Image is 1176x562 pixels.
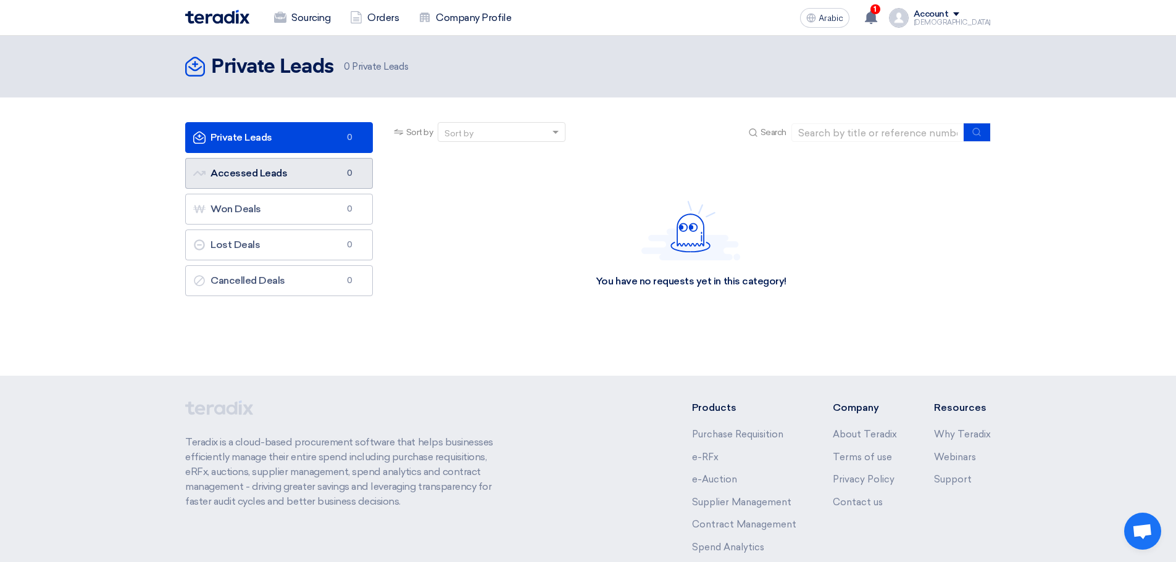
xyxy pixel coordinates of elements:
font: 0 [347,204,352,213]
a: About Teradix [833,429,897,440]
font: 1 [874,5,877,14]
img: Hello [641,200,740,260]
font: 0 [344,61,350,72]
font: Arabic [819,13,843,23]
font: Lost Deals [211,239,260,250]
a: Contact us [833,497,883,508]
a: Lost Deals0 [185,229,373,260]
font: Account [914,9,949,19]
font: Cancelled Deals [211,275,285,286]
a: Spend Analytics [692,542,764,553]
a: Sourcing [264,4,340,31]
a: Accessed Leads0 [185,158,373,189]
a: Why Teradix [934,429,991,440]
font: Search [761,127,786,138]
font: 0 [347,240,352,249]
font: Private Leads [211,131,272,143]
a: e-Auction [692,474,737,485]
font: 0 [347,133,352,142]
a: e-RFx [692,452,719,463]
font: Teradix is ​​a cloud-based procurement software that helps businesses efficiently manage their en... [185,436,493,507]
a: Contract Management [692,519,796,530]
font: Sort by [406,127,433,138]
font: 0 [347,276,352,285]
font: Company Profile [436,12,511,23]
font: 0 [347,168,352,178]
font: You have no requests yet in this category! [596,275,786,287]
a: Support [934,474,972,485]
img: profile_test.png [889,8,909,28]
a: Private Leads0 [185,122,373,153]
img: Teradix logo [185,10,249,24]
a: Terms of use [833,452,892,463]
font: Products [692,402,736,413]
input: Search by title or reference number [791,123,964,142]
a: Privacy Policy [833,474,895,485]
font: Private Leads [211,57,334,77]
a: Orders [340,4,409,31]
div: Open chat [1124,513,1161,550]
a: Cancelled Deals0 [185,265,373,296]
font: Accessed Leads [211,167,287,179]
font: Sort by [444,128,473,139]
font: Orders [367,12,399,23]
font: [DEMOGRAPHIC_DATA] [914,19,991,27]
font: Sourcing [291,12,330,23]
a: Purchase Requisition [692,429,783,440]
a: Webinars [934,452,976,463]
a: Won Deals0 [185,194,373,225]
button: Arabic [800,8,849,28]
font: Company [833,402,879,413]
font: Won Deals [211,203,261,215]
font: Resources [934,402,986,413]
font: Private Leads [352,61,408,72]
a: Supplier Management [692,497,791,508]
